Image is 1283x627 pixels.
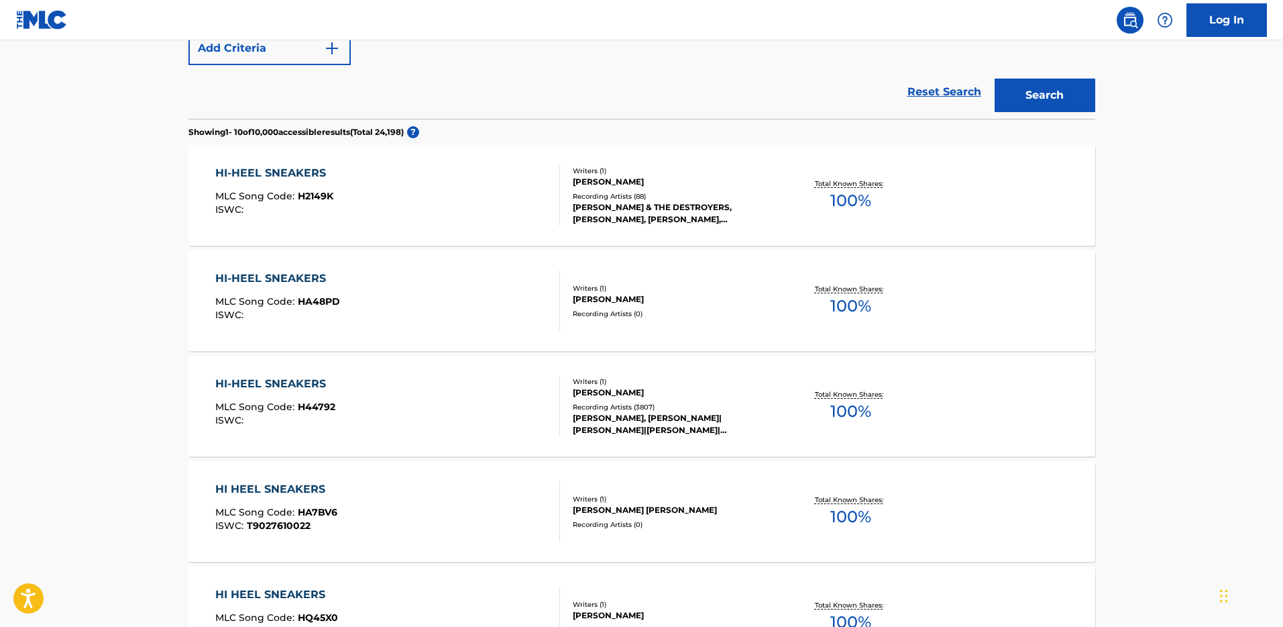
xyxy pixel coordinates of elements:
div: HI-HEEL SNEAKERS [215,165,333,181]
span: ISWC : [215,309,247,321]
a: HI-HEEL SNEAKERSMLC Song Code:H44792ISWC:Writers (1)[PERSON_NAME]Recording Artists (3807)[PERSON_... [188,356,1095,456]
div: [PERSON_NAME] [573,610,775,622]
span: MLC Song Code : [215,190,298,202]
div: Recording Artists ( 3807 ) [573,402,775,412]
span: HA48PD [298,295,340,307]
span: ISWC : [215,520,247,532]
div: Recording Artists ( 0 ) [573,520,775,530]
span: T9027610022 [247,520,311,532]
span: HA7BV6 [298,506,337,518]
button: Search [995,79,1095,112]
div: [PERSON_NAME] [PERSON_NAME] [573,504,775,516]
div: Recording Artists ( 0 ) [573,309,775,319]
p: Total Known Shares: [815,495,887,505]
div: [PERSON_NAME] [573,293,775,305]
span: ISWC : [215,414,247,426]
p: Showing 1 - 10 of 10,000 accessible results (Total 24,198 ) [188,126,404,138]
a: HI HEEL SNEAKERSMLC Song Code:HA7BV6ISWC:T9027610022Writers (1)[PERSON_NAME] [PERSON_NAME]Recordi... [188,461,1095,562]
a: Log In [1186,3,1267,37]
div: [PERSON_NAME] & THE DESTROYERS, [PERSON_NAME], [PERSON_NAME], [PERSON_NAME], [PERSON_NAME] [573,201,775,226]
div: [PERSON_NAME] [573,387,775,399]
img: search [1122,12,1138,28]
p: Total Known Shares: [815,179,887,189]
span: ISWC : [215,203,247,215]
img: help [1157,12,1173,28]
div: Writers ( 1 ) [573,599,775,610]
a: HI-HEEL SNEAKERSMLC Song Code:HA48PDISWC:Writers (1)[PERSON_NAME]Recording Artists (0)Total Known... [188,250,1095,351]
a: Public Search [1117,7,1143,34]
p: Total Known Shares: [815,284,887,294]
span: 100 % [830,505,871,529]
span: H44792 [298,401,335,413]
div: HI HEEL SNEAKERS [215,587,338,603]
span: 100 % [830,294,871,318]
div: HI-HEEL SNEAKERS [215,271,340,287]
button: Add Criteria [188,32,351,65]
div: Writers ( 1 ) [573,166,775,176]
div: HI HEEL SNEAKERS [215,481,337,497]
span: HQ45X0 [298,612,338,624]
iframe: Chat Widget [1216,563,1283,627]
p: Total Known Shares: [815,389,887,399]
div: Writers ( 1 ) [573,377,775,387]
div: [PERSON_NAME] [573,176,775,188]
div: Recording Artists ( 88 ) [573,191,775,201]
span: 100 % [830,399,871,424]
div: Writers ( 1 ) [573,494,775,504]
span: MLC Song Code : [215,506,298,518]
a: HI-HEEL SNEAKERSMLC Song Code:H2149KISWC:Writers (1)[PERSON_NAME]Recording Artists (88)[PERSON_NA... [188,145,1095,246]
div: [PERSON_NAME], [PERSON_NAME]|[PERSON_NAME]|[PERSON_NAME]|[PERSON_NAME], [PERSON_NAME], [PERSON_NA... [573,412,775,436]
span: ? [407,126,419,138]
span: 100 % [830,189,871,213]
span: MLC Song Code : [215,401,298,413]
div: Help [1152,7,1178,34]
a: Reset Search [901,77,988,107]
div: Writers ( 1 ) [573,283,775,293]
span: MLC Song Code : [215,295,298,307]
p: Total Known Shares: [815,600,887,610]
div: HI-HEEL SNEAKERS [215,376,335,392]
img: 9d2ae6d4665cec9f34b9.svg [324,40,340,56]
span: MLC Song Code : [215,612,298,624]
img: MLC Logo [16,10,68,30]
span: H2149K [298,190,333,202]
div: Trascina [1220,576,1228,616]
div: Widget chat [1216,563,1283,627]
